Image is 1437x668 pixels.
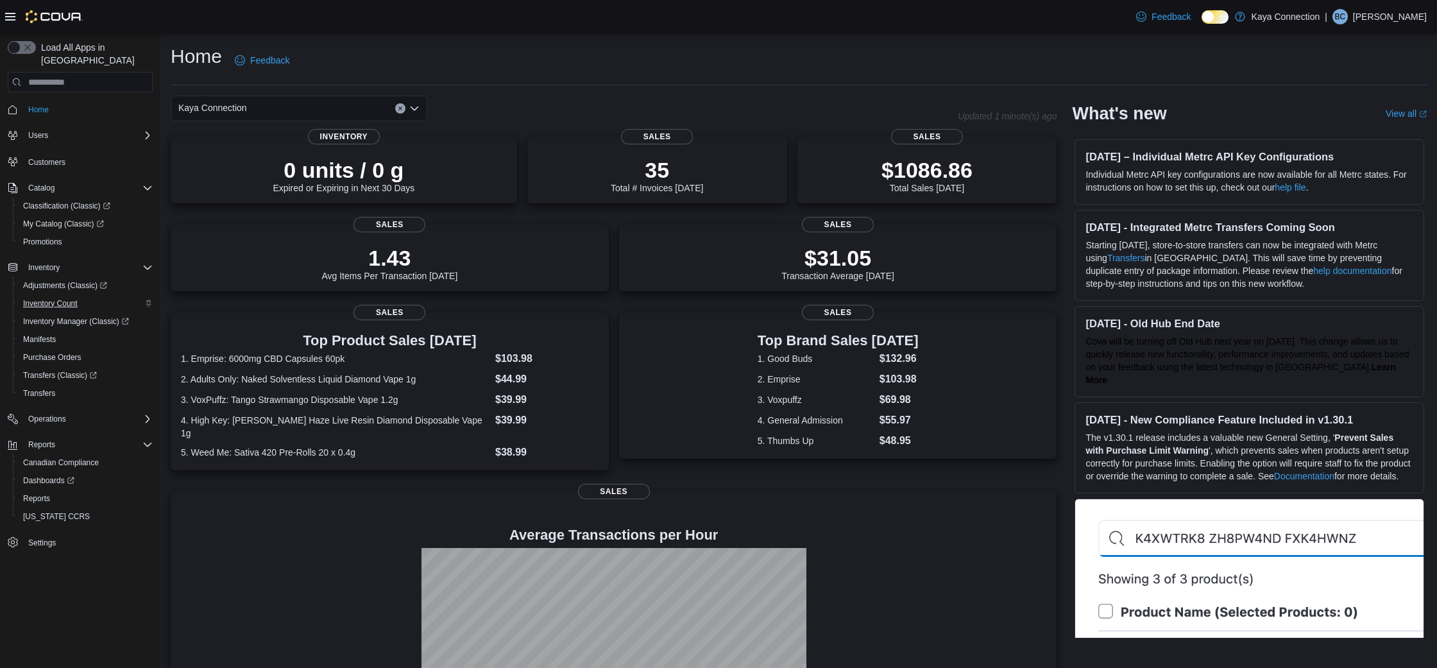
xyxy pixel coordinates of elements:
span: Classification (Classic) [23,201,110,211]
a: Dashboards [18,473,80,488]
a: My Catalog (Classic) [18,216,109,232]
span: Adjustments (Classic) [23,280,107,291]
a: Classification (Classic) [13,197,158,215]
button: Users [23,128,53,143]
span: [US_STATE] CCRS [23,511,90,522]
span: Transfers (Classic) [18,368,153,383]
span: Sales [802,217,874,232]
a: Promotions [18,234,67,250]
button: Inventory Count [13,295,158,313]
span: Customers [23,153,153,169]
dt: 2. Emprise [758,373,874,386]
a: Manifests [18,332,61,347]
h3: [DATE] - Integrated Metrc Transfers Coming Soon [1085,221,1413,234]
a: Transfers [18,386,60,401]
button: Operations [23,411,71,427]
dd: $48.95 [880,433,919,449]
dd: $38.99 [495,445,599,460]
span: Settings [28,538,56,548]
span: Sales [353,305,425,320]
h3: Top Product Sales [DATE] [181,333,599,348]
button: Catalog [23,180,60,196]
p: $31.05 [781,245,894,271]
span: Dashboards [18,473,153,488]
dt: 4. High Key: [PERSON_NAME] Haze Live Resin Diamond Disposable Vape 1g [181,414,490,440]
a: Classification (Classic) [18,198,115,214]
span: Inventory [23,260,153,275]
span: Operations [23,411,153,427]
a: Documentation [1274,471,1334,481]
dt: 2. Adults Only: Naked Solventless Liquid Diamond Vape 1g [181,373,490,386]
p: Individual Metrc API key configurations are now available for all Metrc states. For instructions ... [1085,168,1413,194]
button: Home [3,100,158,119]
a: Dashboards [13,472,158,490]
span: Sales [891,129,963,144]
span: Operations [28,414,66,424]
button: Clear input [395,103,405,114]
span: Inventory Count [18,296,153,311]
a: Transfers (Classic) [13,366,158,384]
dd: $44.99 [495,372,599,387]
svg: External link [1419,110,1427,118]
div: Expired or Expiring in Next 30 Days [273,157,414,193]
button: Transfers [13,384,158,402]
span: Reports [18,491,153,506]
a: Adjustments (Classic) [18,278,112,293]
span: Purchase Orders [18,350,153,365]
span: Settings [23,535,153,551]
button: Reports [3,436,158,454]
dt: 5. Weed Me: Sativa 420 Pre-Rolls 20 x 0.4g [181,446,490,459]
a: Feedback [1131,4,1196,30]
a: help file [1275,182,1305,193]
span: Adjustments (Classic) [18,278,153,293]
dt: 3. VoxPuffz: Tango Strawmango Disposable Vape 1.2g [181,393,490,406]
button: Reports [13,490,158,508]
button: Manifests [13,330,158,348]
input: Dark Mode [1202,10,1229,24]
div: Brian Carto [1332,9,1348,24]
span: Users [23,128,153,143]
button: Reports [23,437,60,452]
dd: $103.98 [495,351,599,366]
span: Canadian Compliance [23,458,99,468]
a: Feedback [230,47,294,73]
span: Promotions [18,234,153,250]
span: Catalog [23,180,153,196]
div: Total # Invoices [DATE] [611,157,703,193]
dd: $55.97 [880,413,919,428]
h3: [DATE] - New Compliance Feature Included in v1.30.1 [1085,413,1413,426]
span: Inventory [28,262,60,273]
p: $1086.86 [881,157,973,183]
dd: $39.99 [495,413,599,428]
button: Open list of options [409,103,420,114]
span: Sales [578,484,650,499]
dt: 4. General Admission [758,414,874,427]
span: Reports [23,493,50,504]
span: Customers [28,157,65,167]
span: Manifests [18,332,153,347]
span: Promotions [23,237,62,247]
p: 35 [611,157,703,183]
h4: Average Transactions per Hour [181,527,1046,543]
span: Transfers [23,388,55,398]
span: Classification (Classic) [18,198,153,214]
a: Settings [23,535,61,551]
dd: $39.99 [495,392,599,407]
span: Inventory [308,129,380,144]
span: Feedback [1152,10,1191,23]
span: Purchase Orders [23,352,81,363]
button: Settings [3,533,158,552]
a: Reports [18,491,55,506]
span: Inventory Count [23,298,78,309]
a: help documentation [1313,266,1391,276]
span: Transfers [18,386,153,401]
dd: $103.98 [880,372,919,387]
a: My Catalog (Classic) [13,215,158,233]
span: Manifests [23,334,56,345]
button: Canadian Compliance [13,454,158,472]
a: Customers [23,155,71,170]
button: Users [3,126,158,144]
p: Starting [DATE], store-to-store transfers can now be integrated with Metrc using in [GEOGRAPHIC_D... [1085,239,1413,290]
dd: $69.98 [880,392,919,407]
